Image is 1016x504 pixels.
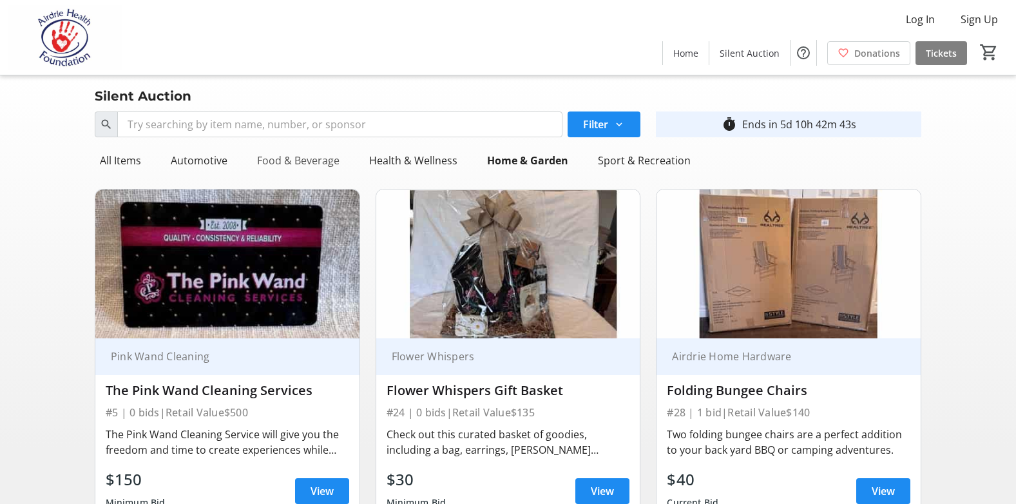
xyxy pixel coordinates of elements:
[106,427,349,458] div: The Pink Wand Cleaning Service will give you the freedom and time to create experiences while the...
[915,41,967,65] a: Tickets
[856,478,910,504] a: View
[591,483,614,499] span: View
[95,148,146,173] div: All Items
[667,468,718,491] div: $40
[827,41,910,65] a: Donations
[87,86,199,106] div: Silent Auction
[575,478,629,504] a: View
[667,427,910,458] div: Two folding bungee chairs are a perfect addition to your back yard BBQ or camping adventures.
[252,148,345,173] div: Food & Beverage
[568,111,640,137] button: Filter
[722,117,737,132] mat-icon: timer_outline
[106,468,166,491] div: $150
[977,41,1001,64] button: Cart
[311,483,334,499] span: View
[667,383,910,398] div: Folding Bungee Chairs
[657,189,921,338] img: Folding Bungee Chairs
[791,40,816,66] button: Help
[387,403,630,422] div: #24 | 0 bids | Retail Value $135
[896,9,945,30] button: Log In
[906,12,935,27] span: Log In
[95,189,359,338] img: The Pink Wand Cleaning Services
[709,41,790,65] a: Silent Auction
[117,111,563,137] input: Try searching by item name, number, or sponsor
[106,383,349,398] div: The Pink Wand Cleaning Services
[663,41,709,65] a: Home
[673,46,698,60] span: Home
[854,46,900,60] span: Donations
[926,46,957,60] span: Tickets
[667,403,910,422] div: #28 | 1 bid | Retail Value $140
[961,12,998,27] span: Sign Up
[376,189,640,338] img: Flower Whispers Gift Basket
[872,483,895,499] span: View
[387,427,630,458] div: Check out this curated basket of goodies, including a bag, earrings, [PERSON_NAME] diffuser and a...
[387,468,446,491] div: $30
[106,403,349,422] div: #5 | 0 bids | Retail Value $500
[8,5,122,70] img: Airdrie Health Foundation's Logo
[166,148,233,173] div: Automotive
[295,478,349,504] a: View
[583,117,608,132] span: Filter
[387,383,630,398] div: Flower Whispers Gift Basket
[364,148,463,173] div: Health & Wellness
[950,9,1008,30] button: Sign Up
[482,148,573,173] div: Home & Garden
[667,350,895,363] div: Airdrie Home Hardware
[593,148,696,173] div: Sport & Recreation
[387,350,615,363] div: Flower Whispers
[720,46,780,60] span: Silent Auction
[742,117,856,132] div: Ends in 5d 10h 42m 43s
[106,350,334,363] div: Pink Wand Cleaning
